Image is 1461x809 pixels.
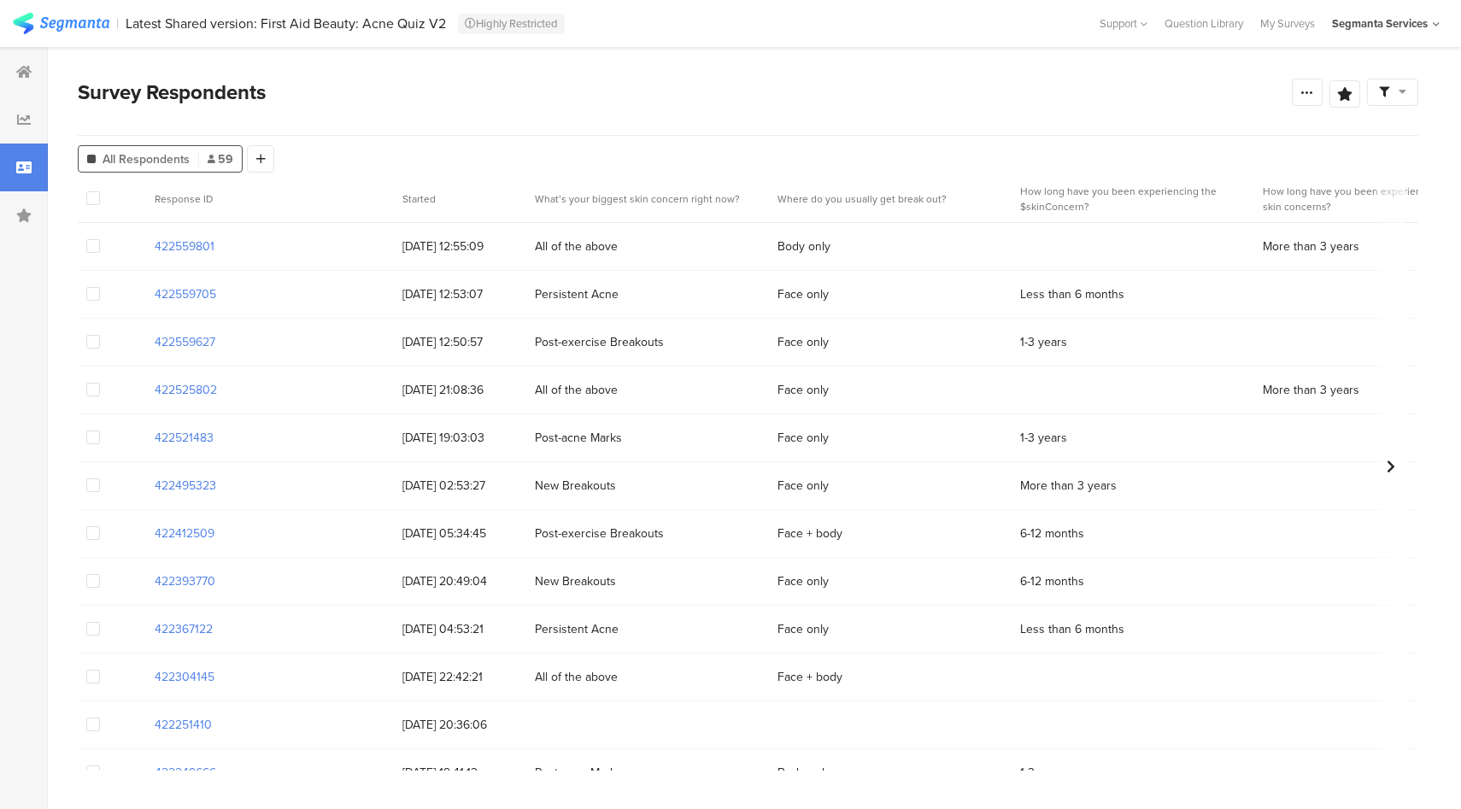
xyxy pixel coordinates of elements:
[155,620,213,638] section: 422367122
[116,14,119,33] div: |
[777,285,829,303] span: Face only
[1263,237,1359,255] span: More than 3 years
[155,668,214,686] section: 422304145
[155,381,217,399] section: 422525802
[1252,15,1323,32] a: My Surveys
[402,237,518,255] span: [DATE] 12:55:09
[535,525,664,542] span: Post-exercise Breakouts
[1020,285,1124,303] span: Less than 6 months
[402,572,518,590] span: [DATE] 20:49:04
[1020,764,1067,782] span: 1-3 years
[208,150,233,168] span: 59
[13,13,109,34] img: segmanta logo
[402,716,518,734] span: [DATE] 20:36:06
[535,429,622,447] span: Post-acne Marks
[155,572,215,590] section: 422393770
[535,381,618,399] span: All of the above
[155,237,214,255] section: 422559801
[402,429,518,447] span: [DATE] 19:03:03
[1156,15,1252,32] a: Question Library
[535,191,748,207] section: What’s your biggest skin concern right now?
[155,429,214,447] section: 422521483
[1100,10,1147,37] div: Support
[78,77,266,108] span: Survey Respondents
[155,764,216,782] section: 422249666
[103,150,190,168] span: All Respondents
[1332,15,1428,32] div: Segmanta Services
[777,429,829,447] span: Face only
[1020,572,1084,590] span: 6-12 months
[155,525,214,542] section: 422412509
[155,191,213,207] span: Response ID
[777,477,829,495] span: Face only
[535,572,616,590] span: New Breakouts
[535,620,619,638] span: Persistent Acne
[777,764,830,782] span: Body only
[1020,429,1067,447] span: 1-3 years
[402,764,518,782] span: [DATE] 19:41:13
[535,668,618,686] span: All of the above
[402,477,518,495] span: [DATE] 02:53:27
[402,668,518,686] span: [DATE] 22:42:21
[777,237,830,255] span: Body only
[777,381,829,399] span: Face only
[155,716,212,734] section: 422251410
[402,620,518,638] span: [DATE] 04:53:21
[402,525,518,542] span: [DATE] 05:34:45
[777,572,829,590] span: Face only
[535,764,622,782] span: Post-acne Marks
[535,333,664,351] span: Post-exercise Breakouts
[155,285,216,303] section: 422559705
[155,333,215,351] section: 422559627
[1020,184,1234,214] section: How long have you been experiencing the $skinConcern?
[155,477,216,495] section: 422495323
[402,333,518,351] span: [DATE] 12:50:57
[1020,477,1117,495] span: More than 3 years
[1263,381,1359,399] span: More than 3 years
[777,191,991,207] section: Where do you usually get break out?
[777,525,842,542] span: Face + body
[535,285,619,303] span: Persistent Acne
[402,191,436,207] span: Started
[777,333,829,351] span: Face only
[402,285,518,303] span: [DATE] 12:53:07
[402,381,518,399] span: [DATE] 21:08:36
[1020,333,1067,351] span: 1-3 years
[1020,525,1084,542] span: 6-12 months
[1020,620,1124,638] span: Less than 6 months
[777,620,829,638] span: Face only
[535,237,618,255] span: All of the above
[126,15,446,32] div: Latest Shared version: First Aid Beauty: Acne Quiz V2
[458,14,565,34] div: Highly Restricted
[777,668,842,686] span: Face + body
[535,477,616,495] span: New Breakouts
